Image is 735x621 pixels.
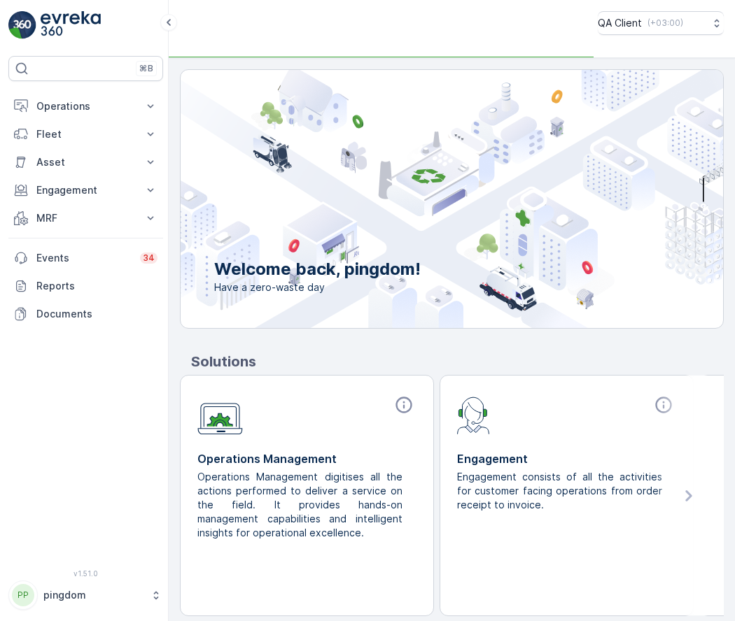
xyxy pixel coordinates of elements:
span: v 1.51.0 [8,569,163,578]
p: Engagement consists of all the activities for customer facing operations from order receipt to in... [457,470,665,512]
p: Welcome back, pingdom! [214,258,421,280]
button: Asset [8,148,163,176]
img: city illustration [118,70,723,328]
p: ( +03:00 ) [647,17,683,29]
p: QA Client [598,16,642,30]
p: Engagement [457,450,676,467]
button: Fleet [8,120,163,148]
p: 34 [143,252,155,264]
a: Documents [8,300,163,328]
p: Operations Management digitises all the actions performed to deliver a service on the field. It p... [197,470,405,540]
img: module-icon [457,395,490,434]
p: Fleet [36,127,135,141]
button: Operations [8,92,163,120]
p: Solutions [191,351,724,372]
p: Events [36,251,132,265]
img: logo_light-DOdMpM7g.png [41,11,101,39]
button: MRF [8,204,163,232]
p: Documents [36,307,157,321]
p: pingdom [43,588,143,602]
p: ⌘B [139,63,153,74]
p: Asset [36,155,135,169]
p: Engagement [36,183,135,197]
div: PP [12,584,34,606]
img: module-icon [197,395,243,435]
p: Reports [36,279,157,293]
span: Have a zero-waste day [214,280,421,294]
p: Operations Management [197,450,416,467]
p: Operations [36,99,135,113]
button: Engagement [8,176,163,204]
button: QA Client(+03:00) [598,11,724,35]
p: MRF [36,211,135,225]
img: logo [8,11,36,39]
button: PPpingdom [8,580,163,610]
a: Reports [8,272,163,300]
a: Events34 [8,244,163,272]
